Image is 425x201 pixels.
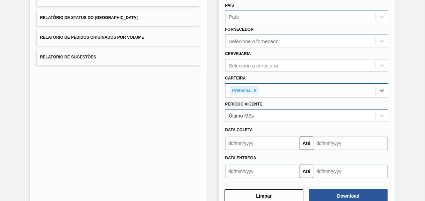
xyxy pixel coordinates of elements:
[225,165,300,178] input: dd/mm/yyyy
[40,15,138,20] span: Relatório de Status do [GEOGRAPHIC_DATA]
[300,165,313,178] button: Até
[225,102,262,107] label: Período Vigente
[40,35,144,40] span: Relatório de Pedidos Originados por Volume
[37,29,200,46] button: Relatório de Pedidos Originados por Volume
[225,76,246,80] label: Carteira
[225,128,253,132] span: Data coleta
[313,165,388,178] input: dd/mm/yyyy
[225,27,254,32] label: Fornecedor
[225,156,256,160] span: Data Entrega
[230,86,252,95] div: Preforma
[225,3,234,8] label: País
[229,62,278,68] div: Selecione a cervejaria
[37,10,200,26] button: Relatório de Status do [GEOGRAPHIC_DATA]
[229,38,280,44] div: Selecione o fornecedor
[313,137,388,150] input: dd/mm/yyyy
[37,49,200,65] button: Relatório de Sugestões
[225,51,251,56] label: Cervejaria
[300,137,313,150] button: Até
[229,14,239,20] div: País
[225,137,300,150] input: dd/mm/yyyy
[40,55,96,59] span: Relatório de Sugestões
[229,113,254,119] div: Último Mês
